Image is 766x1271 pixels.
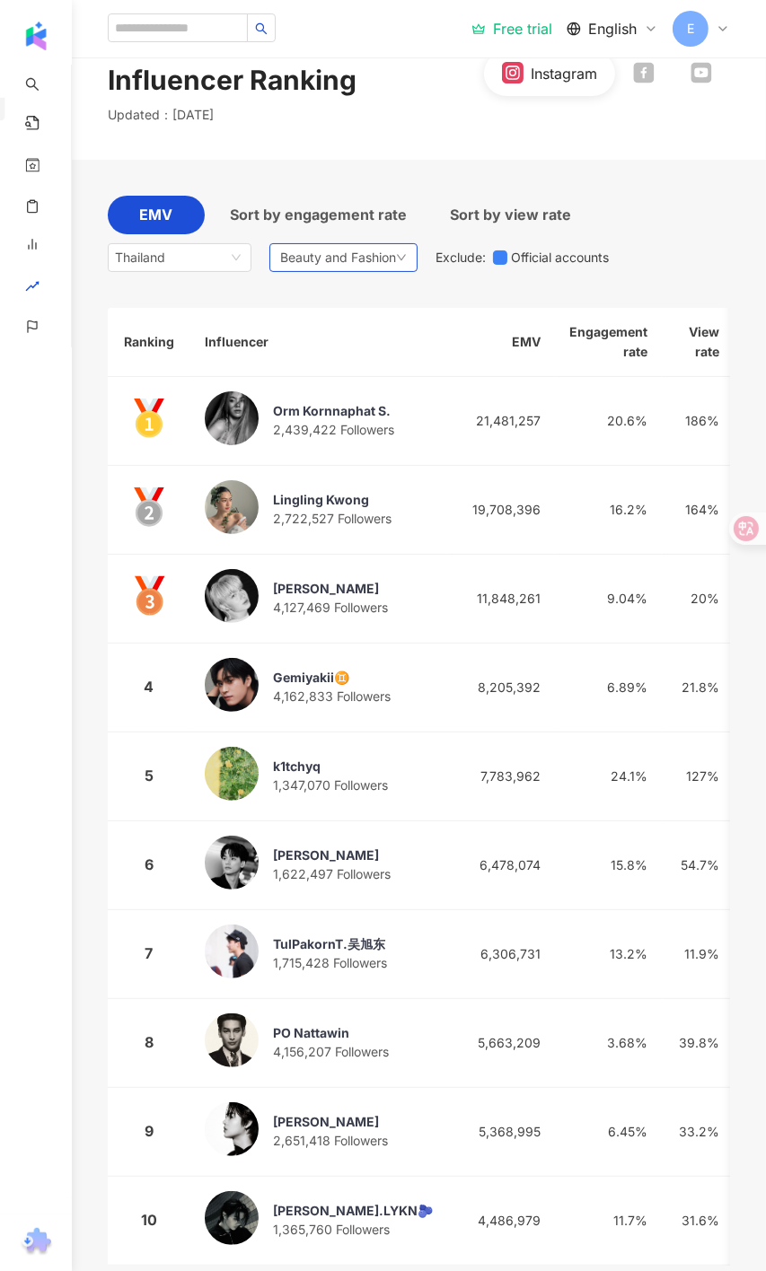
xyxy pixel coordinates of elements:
[205,391,259,445] img: KOL Avatar
[108,308,190,377] th: Ranking
[676,1033,719,1053] div: 39.8%
[462,944,541,964] div: 6,306,731
[273,422,394,437] span: 2,439,422 Followers
[205,658,433,717] a: KOL AvatarGemiyakii♊️4,162,833 Followers
[676,767,719,786] div: 127%
[273,935,387,953] div: TulPakornT.吴旭东
[190,308,447,377] th: Influencer
[462,1033,541,1053] div: 5,663,209
[273,402,394,420] div: Orm Kornnaphat S.
[462,500,541,520] div: 19,708,396
[273,866,391,881] span: 1,622,497 Followers
[447,308,555,377] th: EMV
[462,767,541,786] div: 7,783,962
[273,511,392,526] span: 2,722,527 Followers
[205,1102,259,1156] img: KOL Avatar
[273,758,388,776] div: k1tchyq
[140,204,173,226] span: EMV
[22,22,50,50] img: logo icon
[507,248,616,267] span: Official accounts
[25,268,40,309] span: rise
[25,65,90,107] a: search
[273,1133,388,1148] span: 2,651,418 Followers
[531,64,597,83] div: Instagram
[462,1122,541,1142] div: 5,368,995
[569,411,647,431] div: 20.6%
[436,250,486,265] span: Exclude :
[569,1033,647,1053] div: 3.68%
[676,589,719,609] div: 20%
[569,589,647,609] div: 9.04%
[205,1013,259,1067] img: KOL Avatar
[122,1031,176,1054] div: 8
[676,855,719,875] div: 54.7%
[122,942,176,965] div: 7
[205,569,259,623] img: KOL Avatar
[555,308,662,377] th: Engagement rate
[205,1013,433,1073] a: KOL AvatarPO Nattawin4,156,207 Followers
[273,777,388,793] span: 1,347,070 Followers
[205,747,433,806] a: KOL Avatark1tchyq1,347,070 Followers
[273,1024,389,1042] div: PO Nattawin
[205,836,259,890] img: KOL Avatar
[273,846,391,864] div: [PERSON_NAME]
[273,491,392,509] div: Lingling Kwong
[115,244,173,271] div: Thailand
[205,836,433,895] a: KOL Avatar[PERSON_NAME]1,622,497 Followers
[569,767,647,786] div: 24.1%
[273,1222,390,1237] span: 1,365,760 Followers
[676,678,719,697] div: 21.8%
[205,925,259,978] img: KOL Avatar
[450,204,571,226] span: Sort by view rate
[205,1191,433,1250] a: KOL Avatar[PERSON_NAME].LYKN🫐1,365,760 Followers
[230,204,407,226] span: Sort by engagement rate
[687,19,694,39] span: E
[122,1120,176,1143] div: 9
[462,678,541,697] div: 8,205,392
[462,855,541,875] div: 6,478,074
[462,411,541,431] div: 21,481,257
[273,1113,388,1131] div: [PERSON_NAME]
[205,391,433,451] a: KOL AvatarOrm Kornnaphat S.2,439,422 Followers
[676,1211,719,1231] div: 31.6%
[273,600,388,615] span: 4,127,469 Followers
[205,1191,259,1245] img: KOL Avatar
[569,500,647,520] div: 16.2%
[122,854,176,876] div: 6
[569,1211,647,1231] div: 11.7%
[676,1122,719,1142] div: 33.2%
[676,411,719,431] div: 186%
[122,1209,176,1232] div: 10
[569,944,647,964] div: 13.2%
[676,944,719,964] div: 11.9%
[122,765,176,787] div: 5
[588,19,637,39] span: English
[471,20,552,38] a: Free trial
[205,658,259,712] img: KOL Avatar
[273,669,391,687] div: Gemiyakii♊️
[569,678,647,697] div: 6.89%
[273,688,391,704] span: 4,162,833 Followers
[205,480,259,534] img: KOL Avatar
[273,580,388,598] div: [PERSON_NAME]
[462,1211,541,1231] div: 4,486,979
[255,22,268,35] span: search
[122,676,176,698] div: 4
[205,1102,433,1161] a: KOL Avatar[PERSON_NAME]2,651,418 Followers
[676,500,719,520] div: 164%
[108,23,484,99] div: TOP 100 Instagram Influencer Ranking
[396,252,407,263] span: down
[205,569,433,628] a: KOL Avatar[PERSON_NAME]4,127,469 Followers
[205,925,433,984] a: KOL AvatarTulPakornT.吴旭东1,715,428 Followers
[662,308,734,377] th: View rate
[19,1228,54,1257] img: chrome extension
[205,747,259,801] img: KOL Avatar
[462,589,541,609] div: 11,848,261
[569,855,647,875] div: 15.8%
[273,955,387,970] span: 1,715,428 Followers
[205,480,433,539] a: KOL AvatarLingling Kwong2,722,527 Followers
[273,1202,433,1220] div: [PERSON_NAME].LYKN🫐
[280,248,396,267] span: Beauty and Fashion
[273,1044,389,1059] span: 4,156,207 Followers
